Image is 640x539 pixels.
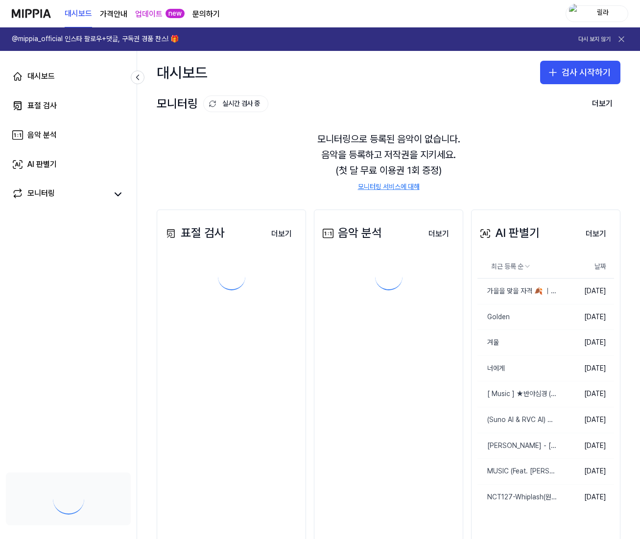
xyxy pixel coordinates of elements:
[6,153,131,176] a: AI 판별기
[65,0,92,27] a: 대시보드
[557,304,614,330] td: [DATE]
[477,433,557,459] a: [PERSON_NAME] - [PERSON_NAME] (恋)┃Ai cover
[477,305,557,330] a: Golden
[477,364,505,374] div: 너에게
[477,459,557,484] a: MUSIC (Feat. [PERSON_NAME]) (MUSIC (Feat. [PERSON_NAME]))
[557,407,614,433] td: [DATE]
[584,8,622,19] div: 릴라
[557,484,614,510] td: [DATE]
[557,459,614,485] td: [DATE]
[12,34,179,44] h1: @mippia_official 인스타 팔로우+댓글, 구독권 경품 찬스! 🎁
[263,224,300,244] button: 더보기
[157,94,268,113] div: 모니터링
[6,94,131,117] a: 표절 검사
[27,100,57,112] div: 표절 검사
[477,441,557,451] div: [PERSON_NAME] - [PERSON_NAME] (恋)┃Ai cover
[477,492,557,502] div: NCT127-Whiplash(원곡:aespa) #aicover
[477,407,557,433] a: (Suno AI & RVC AI) 핑크자크 - 유화물감 ([PERSON_NAME], 아이유 AI Cover)
[569,4,581,23] img: profile
[578,35,611,44] button: 다시 보지 않기
[27,187,55,201] div: 모니터링
[421,223,457,244] a: 더보기
[477,224,540,242] div: AI 판별기
[27,129,57,141] div: 음악 분석
[477,312,510,322] div: Golden
[578,223,614,244] a: 더보기
[557,330,614,356] td: [DATE]
[557,279,614,305] td: [DATE]
[477,467,557,476] div: MUSIC (Feat. [PERSON_NAME]) (MUSIC (Feat. [PERSON_NAME]))
[557,433,614,459] td: [DATE]
[421,224,457,244] button: 더보기
[557,255,614,279] th: 날짜
[203,95,268,112] button: 실시간 검사 중
[477,338,499,348] div: 겨울
[192,8,220,20] a: 문의하기
[6,123,131,147] a: 음악 분석
[578,224,614,244] button: 더보기
[263,223,300,244] a: 더보기
[557,355,614,381] td: [DATE]
[27,159,57,170] div: AI 판별기
[166,9,185,19] div: new
[157,61,208,84] div: 대시보드
[566,5,628,22] button: profile릴라
[540,61,620,84] button: 검사 시작하기
[477,485,557,510] a: NCT127-Whiplash(원곡:aespa) #aicover
[477,356,557,381] a: 너에게
[477,330,557,355] a: 겨울
[477,389,557,399] div: [ Music ] ★반야심경 (Heart [DEMOGRAPHIC_DATA], [DEMOGRAPHIC_DATA])★ by Gomdan #aim
[6,65,131,88] a: 대시보드
[477,415,557,425] div: (Suno AI & RVC AI) 핑크자크 - 유화물감 ([PERSON_NAME], 아이유 AI Cover)
[27,70,55,82] div: 대시보드
[477,381,557,407] a: [ Music ] ★반야심경 (Heart [DEMOGRAPHIC_DATA], [DEMOGRAPHIC_DATA])★ by Gomdan #aim
[477,286,557,296] div: 가을을 맞을 자격 🍂 ｜ [PERSON_NAME] AI MUSIC
[320,224,382,242] div: 음악 분석
[477,279,557,304] a: 가을을 맞을 자격 🍂 ｜ [PERSON_NAME] AI MUSIC
[135,8,163,20] a: 업데이트
[163,224,225,242] div: 표절 검사
[584,94,620,114] button: 더보기
[100,8,127,20] button: 가격안내
[358,182,420,192] a: 모니터링 서비스에 대해
[12,187,107,201] a: 모니터링
[157,119,620,204] div: 모니터링으로 등록된 음악이 없습니다. 음악을 등록하고 저작권을 지키세요. (첫 달 무료 이용권 1회 증정)
[557,381,614,407] td: [DATE]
